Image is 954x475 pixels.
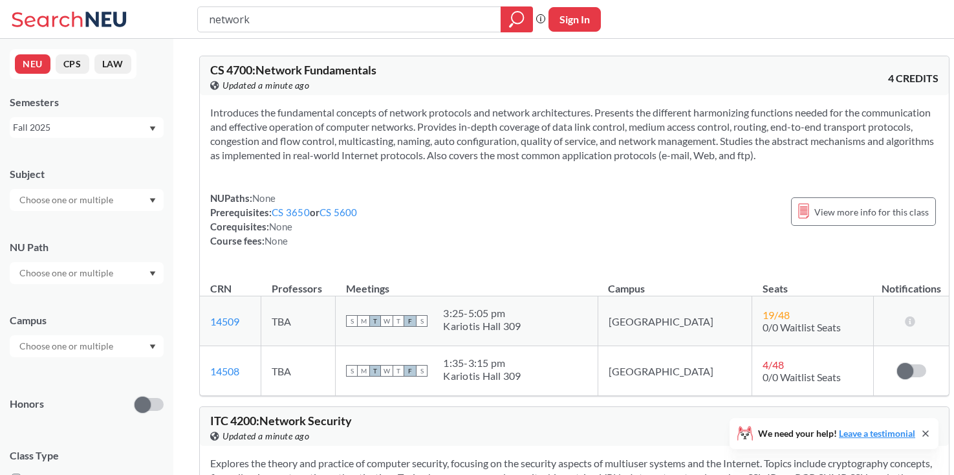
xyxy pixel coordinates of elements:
[10,335,164,357] div: Dropdown arrow
[269,221,292,232] span: None
[210,63,376,77] span: CS 4700 : Network Fundamentals
[888,71,938,85] span: 4 CREDITS
[381,365,393,377] span: W
[10,189,164,211] div: Dropdown arrow
[222,429,309,443] span: Updated a minute ago
[501,6,533,32] div: magnifying glass
[548,7,601,32] button: Sign In
[10,117,164,138] div: Fall 2025Dropdown arrow
[149,271,156,276] svg: Dropdown arrow
[752,269,874,296] th: Seats
[265,235,288,247] span: None
[598,269,752,296] th: Campus
[252,192,276,204] span: None
[210,191,358,248] div: NUPaths: Prerequisites: or Corequisites: Course fees:
[210,315,239,327] a: 14509
[336,269,598,296] th: Meetings
[94,54,131,74] button: LAW
[261,296,336,346] td: TBA
[509,10,525,28] svg: magnifying glass
[763,309,790,321] span: 19 / 48
[763,321,841,333] span: 0/0 Waitlist Seats
[10,397,44,412] p: Honors
[15,54,50,74] button: NEU
[10,262,164,284] div: Dropdown arrow
[149,126,156,131] svg: Dropdown arrow
[210,414,352,428] span: ITC 4200 : Network Security
[10,313,164,327] div: Campus
[758,429,915,438] span: We need your help!
[416,315,428,327] span: S
[149,198,156,203] svg: Dropdown arrow
[598,296,752,346] td: [GEOGRAPHIC_DATA]
[210,282,232,296] div: CRN
[320,206,358,218] a: CS 5600
[10,240,164,254] div: NU Path
[208,8,492,30] input: Class, professor, course number, "phrase"
[763,359,784,371] span: 4 / 48
[443,370,521,382] div: Kariotis Hall 309
[210,365,239,377] a: 14508
[814,204,929,220] span: View more info for this class
[874,269,949,296] th: Notifications
[369,365,381,377] span: T
[210,105,938,162] section: Introduces the fundamental concepts of network protocols and network architectures. Presents the ...
[346,365,358,377] span: S
[763,371,841,383] span: 0/0 Waitlist Seats
[393,365,404,377] span: T
[598,346,752,396] td: [GEOGRAPHIC_DATA]
[13,265,122,281] input: Choose one or multiple
[416,365,428,377] span: S
[358,315,369,327] span: M
[443,320,521,333] div: Kariotis Hall 309
[13,338,122,354] input: Choose one or multiple
[346,315,358,327] span: S
[10,95,164,109] div: Semesters
[149,344,156,349] svg: Dropdown arrow
[369,315,381,327] span: T
[10,167,164,181] div: Subject
[222,78,309,93] span: Updated a minute ago
[393,315,404,327] span: T
[404,365,416,377] span: F
[261,346,336,396] td: TBA
[404,315,416,327] span: F
[839,428,915,439] a: Leave a testimonial
[13,192,122,208] input: Choose one or multiple
[443,357,521,370] div: 1:35 - 3:15 pm
[272,206,310,218] a: CS 3650
[443,307,521,320] div: 3:25 - 5:05 pm
[56,54,89,74] button: CPS
[10,448,164,463] span: Class Type
[13,120,148,135] div: Fall 2025
[261,269,336,296] th: Professors
[358,365,369,377] span: M
[381,315,393,327] span: W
